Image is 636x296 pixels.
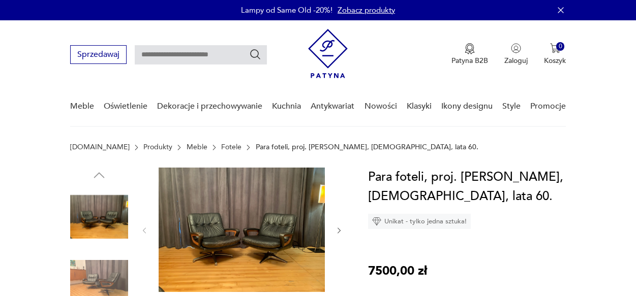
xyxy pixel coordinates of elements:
p: 7500,00 zł [368,261,427,281]
img: Ikonka użytkownika [511,43,521,53]
button: 0Koszyk [544,43,566,65]
h1: Para foteli, proj. [PERSON_NAME], [DEMOGRAPHIC_DATA], lata 60. [368,168,566,206]
a: Antykwariat [311,87,354,126]
img: Ikona koszyka [550,43,560,53]
div: 0 [556,42,565,51]
a: Sprzedawaj [70,52,127,59]
a: Meble [187,143,207,151]
img: Patyna - sklep z meblami i dekoracjami vintage [308,29,348,78]
a: Ikona medaluPatyna B2B [451,43,488,65]
a: [DOMAIN_NAME] [70,143,130,151]
p: Patyna B2B [451,56,488,65]
a: Oświetlenie [104,87,147,126]
a: Fotele [221,143,241,151]
p: Zaloguj [504,56,528,65]
a: Produkty [143,143,172,151]
button: Sprzedawaj [70,45,127,64]
p: Koszyk [544,56,566,65]
img: Ikona diamentu [372,217,381,226]
p: Lampy od Same Old -20%! [241,5,332,15]
a: Kuchnia [272,87,301,126]
img: Zdjęcie produktu Para foteli, proj. Carl Straub, Niemcy, lata 60. [70,188,128,246]
button: Zaloguj [504,43,528,65]
a: Promocje [530,87,566,126]
a: Meble [70,87,94,126]
img: Zdjęcie produktu Para foteli, proj. Carl Straub, Niemcy, lata 60. [159,168,325,292]
div: Unikat - tylko jedna sztuka! [368,214,471,229]
img: Ikona medalu [465,43,475,54]
button: Patyna B2B [451,43,488,65]
a: Nowości [365,87,397,126]
a: Klasyki [407,87,432,126]
a: Dekoracje i przechowywanie [157,87,262,126]
a: Zobacz produkty [338,5,395,15]
a: Style [502,87,521,126]
p: Para foteli, proj. [PERSON_NAME], [DEMOGRAPHIC_DATA], lata 60. [256,143,478,151]
button: Szukaj [249,48,261,60]
a: Ikony designu [441,87,493,126]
